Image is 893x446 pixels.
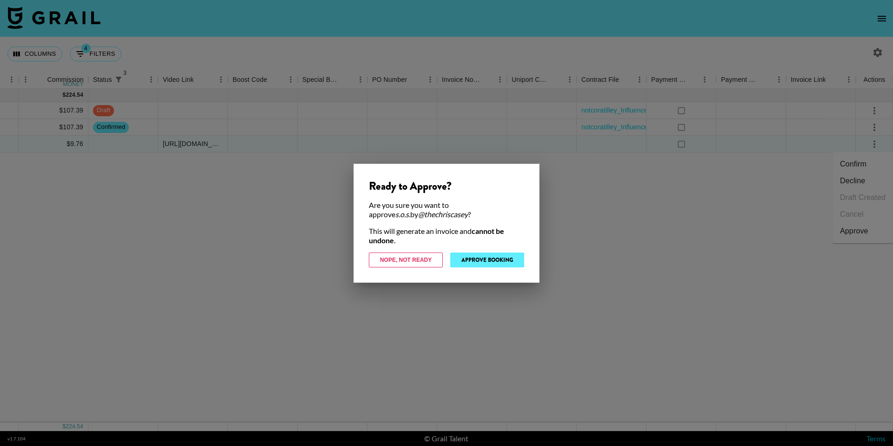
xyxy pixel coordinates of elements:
div: Ready to Approve? [369,179,524,193]
div: Are you sure you want to approve by ? [369,200,524,219]
em: s.o.s. [395,210,410,219]
div: This will generate an invoice and . [369,226,524,245]
button: Nope, Not Ready [369,253,443,267]
strong: cannot be undone [369,226,504,245]
button: Approve Booking [450,253,524,267]
em: @ thechriscasey [418,210,468,219]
